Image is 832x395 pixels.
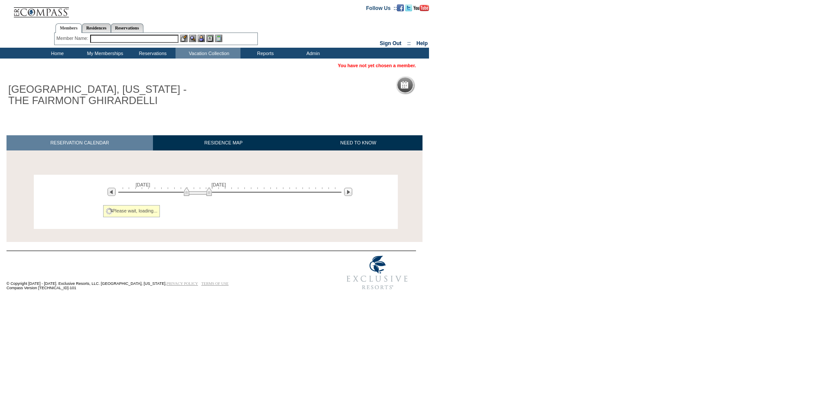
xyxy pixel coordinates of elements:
[166,281,198,286] a: PRIVACY POLICY
[107,188,116,196] img: Previous
[103,205,160,217] div: Please wait, loading...
[6,82,201,108] h1: [GEOGRAPHIC_DATA], [US_STATE] - THE FAIRMONT GHIRARDELLI
[405,4,412,11] img: Follow us on Twitter
[288,48,336,59] td: Admin
[366,4,397,11] td: Follow Us ::
[111,23,143,33] a: Reservations
[211,182,226,187] span: [DATE]
[82,23,111,33] a: Residences
[106,208,113,215] img: spinner2.gif
[413,5,429,10] a: Subscribe to our YouTube Channel
[344,188,352,196] img: Next
[128,48,175,59] td: Reservations
[32,48,80,59] td: Home
[136,182,150,187] span: [DATE]
[338,63,416,68] span: You have not yet chosen a member.
[240,48,288,59] td: Reports
[6,135,153,150] a: RESERVATION CALENDAR
[56,35,90,42] div: Member Name:
[6,252,310,295] td: © Copyright [DATE] - [DATE]. Exclusive Resorts, LLC. [GEOGRAPHIC_DATA], [US_STATE]. Compass Versi...
[294,135,422,150] a: NEED TO KNOW
[407,40,411,46] span: ::
[413,5,429,11] img: Subscribe to our YouTube Channel
[189,35,196,42] img: View
[55,23,82,33] a: Members
[397,4,404,11] img: Become our fan on Facebook
[206,35,214,42] img: Reservations
[405,5,412,10] a: Follow us on Twitter
[153,135,294,150] a: RESIDENCE MAP
[198,35,205,42] img: Impersonate
[180,35,188,42] img: b_edit.gif
[175,48,240,59] td: Vacation Collection
[215,35,222,42] img: b_calculator.gif
[201,281,229,286] a: TERMS OF USE
[416,40,428,46] a: Help
[80,48,128,59] td: My Memberships
[412,82,478,88] h5: Reservation Calendar
[380,40,401,46] a: Sign Out
[397,5,404,10] a: Become our fan on Facebook
[338,251,416,294] img: Exclusive Resorts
